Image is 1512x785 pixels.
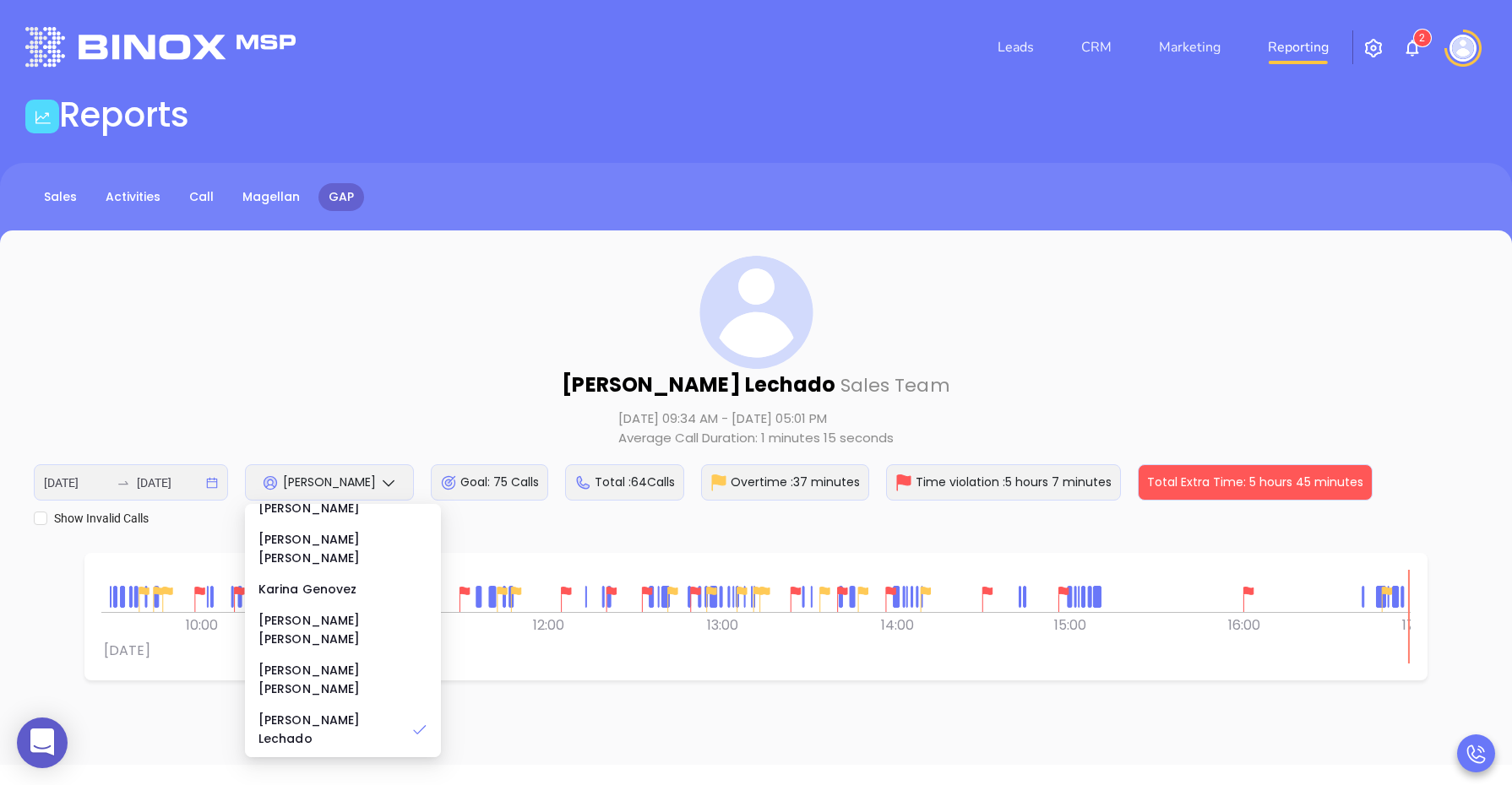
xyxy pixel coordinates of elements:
div: 10:00 [183,613,357,638]
div: Goal: 75 Calls [431,464,548,501]
div: 15:00 [1052,613,1226,638]
img: Marker [1374,587,1400,612]
input: Start date [44,474,110,492]
img: TimeViolation [895,474,912,491]
img: Marker [226,587,252,612]
img: Marker [851,587,876,612]
img: svg%3e [699,256,813,370]
img: Marker [634,587,660,612]
a: Marketing [1152,30,1227,64]
img: Marker [1051,587,1076,612]
a: CRM [1074,30,1118,64]
div: Total : 64 Calls [565,464,684,501]
img: Marker [683,587,708,612]
div: [PERSON_NAME] Lechado [258,711,427,748]
img: user [1449,35,1477,62]
img: Marker [975,587,1000,612]
a: Reporting [1261,30,1335,64]
div: Overtime : 37 minutes [701,464,869,501]
div: [PERSON_NAME] [PERSON_NAME] [258,530,427,567]
span: swap-right [117,476,130,490]
img: iconSetting [1363,38,1384,58]
img: iconNotification [1402,38,1422,58]
input: End date [137,474,203,492]
span: Sales Team [840,372,950,398]
div: [DATE] [104,641,150,661]
span: 2 [1419,32,1425,44]
img: Marker [146,587,171,612]
div: [DATE] 09:34 AM - [DATE] 05:01 PM Average Call Duration: 1 minutes 15 seconds [618,409,894,447]
img: Marker [746,587,771,612]
div: Karina Genovez [258,580,427,598]
div: 16:00 [1226,613,1400,638]
img: Marker [878,587,904,612]
img: Marker [699,587,724,612]
img: Marker [829,587,855,612]
img: logo [25,27,296,67]
span: to [117,476,130,490]
img: Marker [503,587,529,612]
div: Total Extra Time: 5 hours 45 minutes [1138,464,1373,501]
a: Leads [991,30,1041,64]
img: Marker [913,587,938,612]
img: Overtime [710,474,727,491]
div: 11:00 [357,613,531,638]
img: Marker [783,587,808,612]
img: Marker [599,587,624,612]
a: Magellan [232,183,310,211]
div: 13:00 [704,613,878,638]
a: Sales [34,183,87,211]
div: Time violation : 5 hours 7 minutes [886,464,1121,501]
a: GAP [318,183,364,211]
div: [PERSON_NAME] [PERSON_NAME] [258,611,427,648]
img: Marker [1236,587,1261,612]
a: Call [179,183,224,211]
img: Marker [553,587,579,612]
img: Marker [660,587,685,612]
img: Marker [752,587,777,612]
p: [PERSON_NAME] Lechado [562,370,949,378]
a: Activities [95,183,171,211]
img: Marker [240,587,265,612]
img: Marker [188,587,213,612]
img: Marker [812,587,837,612]
img: Marker [452,587,477,612]
span: Show Invalid Calls [47,509,155,528]
img: Marker [729,587,754,612]
img: Marker [490,587,515,612]
div: 12:00 [530,613,704,638]
img: Marker [155,587,180,612]
sup: 2 [1414,30,1431,46]
div: 14:00 [878,613,1052,638]
span: [PERSON_NAME] [283,474,376,490]
h1: Reports [59,95,189,135]
div: [PERSON_NAME] [PERSON_NAME] [258,661,427,698]
img: Marker [132,587,157,612]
